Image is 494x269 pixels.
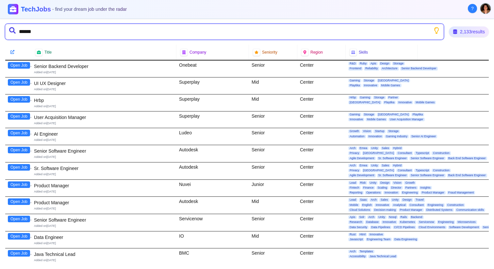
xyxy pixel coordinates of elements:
[446,203,465,207] span: Construction
[348,169,361,172] span: Privacy
[34,182,174,189] div: Product Manager
[348,191,364,194] span: Reporting
[399,208,424,212] span: Product Manager
[359,198,368,202] span: Saas
[404,181,416,185] span: Growth
[249,145,297,162] div: Senior
[8,62,30,69] button: Open Job
[363,84,379,87] span: Innovative
[364,67,379,70] span: Reliability
[34,114,174,121] div: User Acquisition Manager
[297,145,346,162] div: Center
[348,84,361,87] span: Playtika
[369,62,378,65] span: Apis
[176,248,249,265] div: BMC
[404,186,418,190] span: Partners
[418,220,436,224] span: Servicenow
[391,198,400,202] span: Unity
[432,169,451,172] span: Construction
[34,224,174,228] div: Added on [DATE]
[348,135,366,138] span: Automation
[249,162,297,179] div: Senior
[468,4,477,13] button: About Techjobs
[387,96,400,99] span: Partner
[297,111,346,128] div: Center
[408,203,425,207] span: Consultant
[471,5,474,12] span: ?
[348,186,361,190] span: Fintech
[376,186,389,190] span: Scaling
[377,113,410,116] span: [GEOGRAPHIC_DATA]
[348,203,360,207] span: Mobile
[362,129,372,133] span: Vision
[348,157,376,160] span: Agile Development
[381,220,397,224] span: Innovative
[388,215,398,219] span: Nosql
[176,214,249,231] div: Servicenow
[176,128,249,145] div: Ludeo
[21,5,127,14] h1: TechJobs
[363,113,376,116] span: Storage
[34,258,174,262] div: Added on [DATE]
[385,135,409,138] span: Gaming Industry
[8,233,30,240] button: Open Job
[249,248,297,265] div: Senior
[448,226,480,229] span: Software Development
[396,151,413,155] span: Consultant
[410,215,424,219] span: Backend
[437,220,455,224] span: Engineering
[359,96,372,99] span: Gaming
[34,207,174,211] div: Added on [DATE]
[348,129,360,133] span: Growth
[176,111,249,128] div: Superplay
[34,70,174,75] div: Added on [DATE]
[348,62,357,65] span: R&D
[409,157,446,160] span: Senior Software Engineer
[392,181,403,185] span: Vision
[297,77,346,94] div: Center
[388,118,425,121] span: User Acquisition Manager
[399,215,408,219] span: Rails
[361,203,373,207] span: English
[370,198,378,202] span: Arch
[249,180,297,197] div: Junior
[397,101,413,104] span: Innovative
[401,191,419,194] span: Engineering
[297,162,346,179] div: Center
[249,111,297,128] div: Senior
[34,131,174,137] div: AI Engineer
[176,162,249,179] div: Autodesk
[8,198,30,205] button: Open Job
[379,181,391,185] span: Design
[418,226,447,229] span: Cloud Environments
[432,151,451,155] span: Construction
[249,231,297,248] div: Mid
[365,220,380,224] span: Database
[8,96,30,103] button: Open Job
[362,186,375,190] span: Finance
[480,3,491,14] img: User avatar
[368,255,397,258] span: Java Technical Lead
[8,216,30,222] button: Open Job
[8,130,30,136] button: Open Job
[358,233,367,236] span: Html
[34,190,174,194] div: Added on [DATE]
[176,231,249,248] div: IO
[348,67,363,70] span: Frontend
[297,197,346,214] div: Center
[366,238,392,241] span: Engineering Team
[8,147,30,153] button: Open Job
[401,198,413,202] span: Design
[348,113,361,116] span: Gaming
[348,146,357,150] span: Arch
[420,191,446,194] span: Product Manager
[480,3,491,14] button: User menu
[176,180,249,197] div: Nuvei
[34,87,174,92] div: Added on [DATE]
[348,250,357,253] span: Arch
[377,79,410,82] span: [GEOGRAPHIC_DATA]
[348,151,361,155] span: Privacy
[393,238,419,241] span: Data Engineering
[433,27,440,34] button: Show search tips
[366,118,387,121] span: Mobile Games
